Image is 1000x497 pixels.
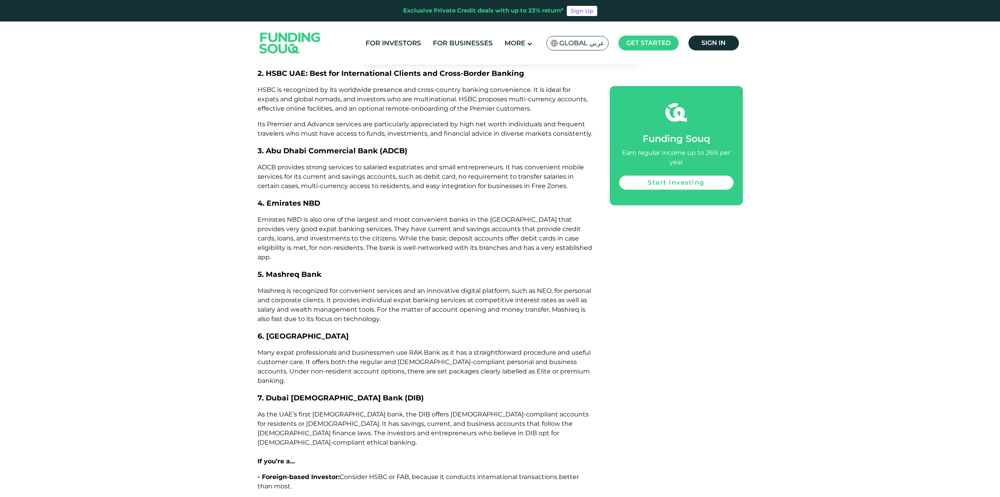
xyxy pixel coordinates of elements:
[258,473,579,490] span: Consider HSBC or FAB, because it conducts international transactions better than most.
[619,148,733,167] div: Earn regular income up to 26% per year
[559,39,604,48] span: Global عربي
[403,6,564,15] div: Exclusive Private Credit deals with up to 23% return*
[258,86,587,112] span: HSBC is recognized by its worldwide presence and cross-country banking convenience. It is ideal f...
[567,6,597,16] a: Sign Up
[665,102,687,123] img: fsicon
[258,349,591,384] span: Many expat professionals and businessmen use RAK Bank as it has a straightforward procedure and u...
[431,37,495,50] a: For Businesses
[258,69,524,78] span: 2. HSBC UAE: Best for International Clients and Cross-Border Banking
[252,23,328,63] img: Logo
[258,146,407,155] span: 3. Abu Dhabi Commercial Bank (ADCB)
[505,39,525,47] span: More
[364,37,423,50] a: For Investors
[701,39,726,47] span: Sign in
[258,393,424,402] span: 7. Dubai [DEMOGRAPHIC_DATA] Bank (DIB)
[258,332,349,341] span: 6. [GEOGRAPHIC_DATA]
[626,39,671,47] span: Get started
[643,133,710,144] span: Funding Souq
[258,216,592,261] span: Emirates NBD is also one of the largest and most convenient banks in the [GEOGRAPHIC_DATA] that p...
[258,199,320,208] span: 4. Emirates NBD
[688,36,739,50] a: Sign in
[619,176,733,190] a: Start investing
[258,270,321,279] span: 5. Mashreq Bank
[258,458,295,465] span: If you’re a…
[258,473,340,481] span: - Foreign-based Investor:
[258,287,591,323] span: Mashreq is recognized for convenient services and an innovative digital platform, such as NEO, fo...
[551,40,558,47] img: SA Flag
[258,163,584,190] span: ADCB provides strong services to salaried expatriates and small entrepreneurs. It has convenient ...
[258,411,589,446] span: As the UAE’s first [DEMOGRAPHIC_DATA] bank, the DIB offers [DEMOGRAPHIC_DATA]-compliant accounts ...
[258,120,592,137] span: Its Premier and Advance services are particularly appreciated by high net worth individuals and f...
